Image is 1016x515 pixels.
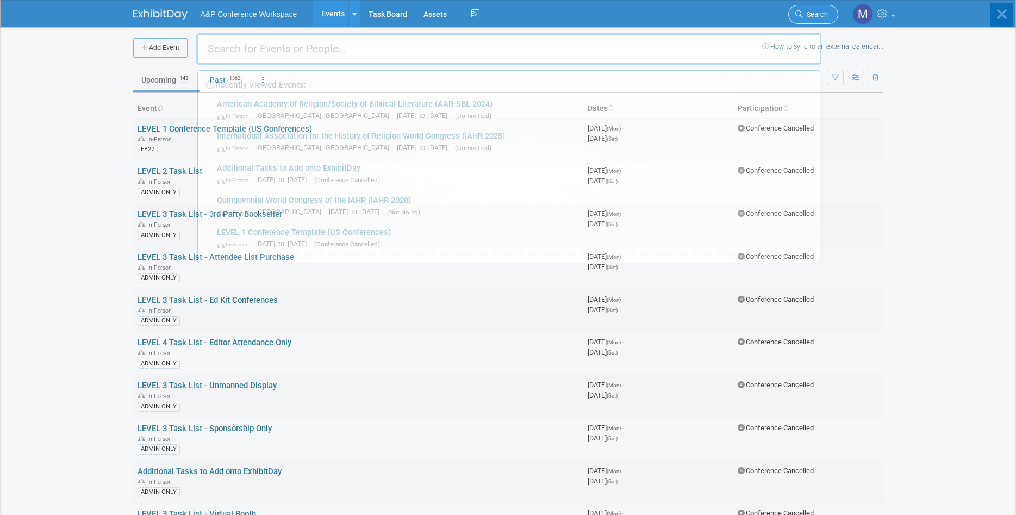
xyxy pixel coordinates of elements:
span: [DATE] to [DATE] [329,208,385,216]
span: [GEOGRAPHIC_DATA], [GEOGRAPHIC_DATA] [256,111,395,120]
span: (Committed) [455,112,491,120]
span: [DATE] to [DATE] [256,176,312,184]
span: [DATE] to [DATE] [397,144,453,152]
span: [GEOGRAPHIC_DATA], [GEOGRAPHIC_DATA] [256,144,395,152]
span: [DATE] to [DATE] [256,240,312,248]
span: In-Person [217,145,254,152]
span: (Conference Cancelled) [314,240,380,248]
a: American Academy of Religion/Society of Biblical Literature (AAR-SBL 2024) In-Person [GEOGRAPHIC_... [211,94,814,126]
a: LEVEL 1 Conference Template (US Conferences) In-Person [DATE] to [DATE] (Conference Cancelled) [211,222,814,254]
span: In-Person [217,113,254,120]
div: Recently Viewed Events: [203,71,814,94]
span: In-Person [217,241,254,248]
a: International Association for the History of Religion World Congress (IAHR 2025) In-Person [GEOGR... [211,126,814,158]
input: Search for Events or People... [196,33,821,65]
span: [DATE] to [DATE] [397,111,453,120]
a: Quinquennial World Congress of the IAHR (IAHR 2020) In-Person [GEOGRAPHIC_DATA] [DATE] to [DATE] ... [211,190,814,222]
a: Additional Tasks to Add onto ExhibitDay In-Person [DATE] to [DATE] (Conference Cancelled) [211,158,814,190]
span: In-Person [217,177,254,184]
span: (Committed) [455,144,491,152]
span: In-Person [217,209,254,216]
span: [GEOGRAPHIC_DATA] [256,208,327,216]
span: (Conference Cancelled) [314,176,380,184]
span: (Not Going) [387,208,420,216]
